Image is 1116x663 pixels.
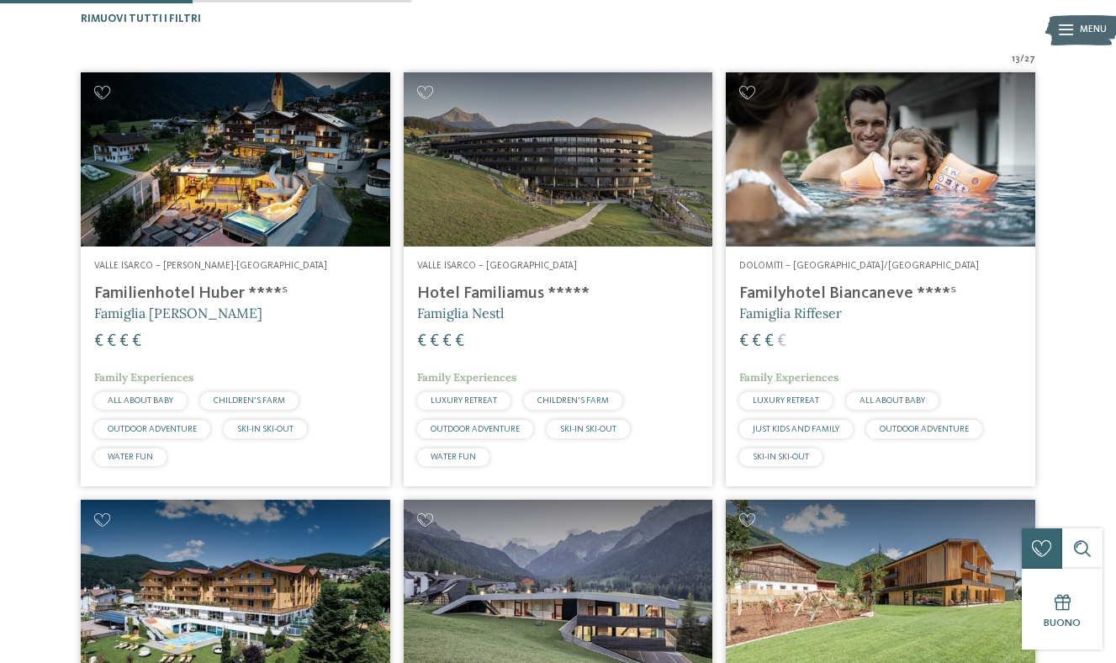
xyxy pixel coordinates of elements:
[81,13,201,24] span: Rimuovi tutti i filtri
[94,284,377,304] h4: Familienhotel Huber ****ˢ
[455,333,464,350] span: €
[417,370,516,385] span: Family Experiences
[107,333,116,350] span: €
[560,425,616,433] span: SKI-IN SKI-OUT
[537,396,609,405] span: CHILDREN’S FARM
[431,453,476,461] span: WATER FUN
[404,72,713,486] a: Cercate un hotel per famiglie? Qui troverete solo i migliori! Valle Isarco – [GEOGRAPHIC_DATA] Ho...
[753,453,809,461] span: SKI-IN SKI-OUT
[119,333,129,350] span: €
[726,72,1035,247] img: Cercate un hotel per famiglie? Qui troverete solo i migliori!
[108,453,153,461] span: WATER FUN
[94,333,103,350] span: €
[132,333,141,350] span: €
[237,425,294,433] span: SKI-IN SKI-OUT
[739,261,979,271] span: Dolomiti – [GEOGRAPHIC_DATA]/[GEOGRAPHIC_DATA]
[859,396,925,405] span: ALL ABOUT BABY
[739,284,1022,304] h4: Familyhotel Biancaneve ****ˢ
[1024,53,1035,66] span: 27
[739,370,838,385] span: Family Experiences
[442,333,452,350] span: €
[430,333,439,350] span: €
[1044,618,1081,629] span: Buono
[94,261,327,271] span: Valle Isarco – [PERSON_NAME]-[GEOGRAPHIC_DATA]
[81,72,390,247] img: Cercate un hotel per famiglie? Qui troverete solo i migliori!
[108,425,197,433] span: OUTDOOR ADVENTURE
[108,396,173,405] span: ALL ABOUT BABY
[1020,53,1024,66] span: /
[739,305,842,321] span: Famiglia Riffeser
[880,425,969,433] span: OUTDOOR ADVENTURE
[777,333,786,350] span: €
[753,425,839,433] span: JUST KIDS AND FAMILY
[431,396,497,405] span: LUXURY RETREAT
[1012,53,1020,66] span: 13
[764,333,774,350] span: €
[94,305,262,321] span: Famiglia [PERSON_NAME]
[739,333,748,350] span: €
[417,333,426,350] span: €
[726,72,1035,486] a: Cercate un hotel per famiglie? Qui troverete solo i migliori! Dolomiti – [GEOGRAPHIC_DATA]/[GEOGR...
[753,396,819,405] span: LUXURY RETREAT
[752,333,761,350] span: €
[417,305,504,321] span: Famiglia Nestl
[431,425,520,433] span: OUTDOOR ADVENTURE
[81,72,390,486] a: Cercate un hotel per famiglie? Qui troverete solo i migliori! Valle Isarco – [PERSON_NAME]-[GEOGR...
[417,261,577,271] span: Valle Isarco – [GEOGRAPHIC_DATA]
[404,72,713,247] img: Cercate un hotel per famiglie? Qui troverete solo i migliori!
[214,396,285,405] span: CHILDREN’S FARM
[94,370,193,385] span: Family Experiences
[1022,569,1103,650] a: Buono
